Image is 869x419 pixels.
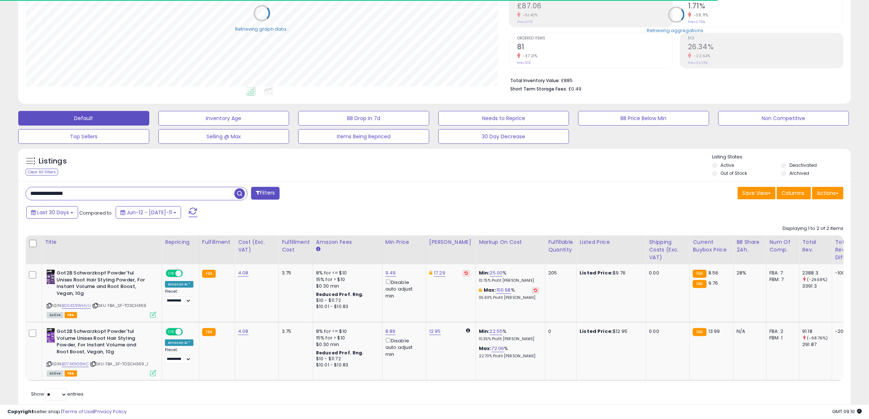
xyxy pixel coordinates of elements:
[158,111,289,126] button: Inventory Age
[693,328,706,336] small: FBA
[484,287,496,293] b: Max:
[802,283,832,289] div: 3391.3
[438,111,569,126] button: Needs to Reprice
[7,408,34,415] strong: Copyright
[802,270,832,276] div: 2388.3
[251,187,280,200] button: Filters
[781,189,804,197] span: Columns
[316,291,364,297] b: Reduced Prof. Rng.
[238,328,249,335] a: 4.08
[479,287,539,300] div: %
[429,328,441,335] a: 12.95
[580,328,640,335] div: $12.95
[18,129,149,144] button: Top Sellers
[580,269,613,276] b: Listed Price:
[737,270,761,276] div: 28%
[165,289,193,305] div: Preset:
[490,269,503,277] a: 25.00
[165,281,193,288] div: Amazon AI *
[282,238,310,254] div: Fulfillment Cost
[316,283,377,289] div: $0.30 min
[649,328,684,335] div: 0.00
[708,280,718,287] span: 9.76
[802,238,829,254] div: Total Rev.
[127,209,172,216] span: Jun-12 - [DATE]-11
[479,328,539,342] div: %
[479,270,539,283] div: %
[316,335,377,341] div: 15% for > $10
[769,270,793,276] div: FBA: 7
[479,278,539,283] p: 10.75% Profit [PERSON_NAME]
[182,270,193,277] span: OFF
[202,270,216,278] small: FBA
[835,238,858,261] div: Total Rev. Diff.
[298,111,429,126] button: BB Drop in 7d
[479,337,539,342] p: 10.35% Profit [PERSON_NAME]
[385,238,423,246] div: Min Price
[7,408,127,415] div: seller snap | |
[37,209,69,216] span: Last 30 Days
[777,187,811,199] button: Columns
[649,270,684,276] div: 0.00
[18,111,149,126] button: Default
[47,270,156,317] div: ASIN:
[298,129,429,144] button: Items Being Repriced
[832,408,862,415] span: 2025-08-11 09:10 GMT
[79,209,113,216] span: Compared to:
[548,270,571,276] div: 205
[479,328,490,335] b: Min:
[39,156,67,166] h5: Listings
[238,269,249,277] a: 4.08
[434,269,445,277] a: 17.29
[712,154,851,161] p: Listing States:
[47,270,55,284] img: 413JhZF-xuL._SL40_.jpg
[802,328,832,335] div: 91.18
[492,345,504,352] a: 72.06
[718,111,849,126] button: Non Competitive
[429,238,473,246] div: [PERSON_NAME]
[479,345,539,359] div: %
[202,328,216,336] small: FBA
[90,361,148,367] span: | SKU: FBA_SF-TOSCH369_1
[807,277,827,282] small: (-29.58%)
[57,328,145,357] b: Got2B Schwarzkopf Powder'ful Volume Unisex Root Hair Styling Powder, For Instant Volume and Root ...
[47,328,156,376] div: ASIN:
[580,238,643,246] div: Listed Price
[835,270,855,276] div: -1003.00
[62,361,89,367] a: B074X9G9NC
[165,347,193,364] div: Preset:
[92,303,147,308] span: | SKU: FBA_SF-TOSCH369
[47,370,64,377] span: All listings currently available for purchase on Amazon
[438,129,569,144] button: 30 Day Decrease
[65,370,77,377] span: FBA
[737,328,761,335] div: N/A
[769,238,796,254] div: Num of Comp.
[316,276,377,283] div: 15% for > $10
[238,238,276,254] div: Cost (Exc. VAT)
[496,287,511,294] a: 150.98
[812,187,843,199] button: Actions
[647,27,705,34] div: Retrieving aggregations..
[57,270,145,299] b: Got2B Schwarzkopf Powder'ful Unisex Root Hair Styling Powder, For Instant Volume and Root Boost, ...
[26,206,78,219] button: Last 30 Days
[693,280,706,288] small: FBA
[789,170,809,176] label: Archived
[769,328,793,335] div: FBA: 2
[62,303,91,309] a: B004S9WHUU
[26,169,58,176] div: Clear All Filters
[479,269,490,276] b: Min:
[316,304,377,310] div: $10.01 - $10.83
[835,328,855,335] div: -200.69
[202,238,232,246] div: Fulfillment
[693,270,706,278] small: FBA
[385,269,396,277] a: 9.49
[580,328,613,335] b: Listed Price:
[479,238,542,246] div: Markup on Cost
[548,238,573,254] div: Fulfillable Quantity
[95,408,127,415] a: Privacy Policy
[578,111,709,126] button: BB Price Below Min
[385,328,396,335] a: 8.89
[62,408,93,415] a: Terms of Use
[490,328,503,335] a: 22.55
[807,335,828,341] small: (-68.76%)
